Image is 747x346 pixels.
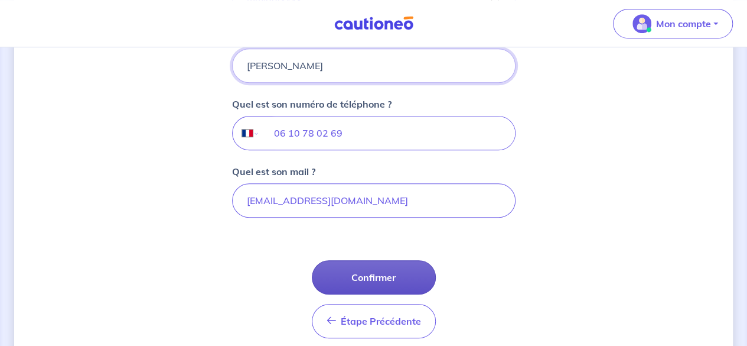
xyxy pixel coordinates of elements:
[312,304,436,338] button: Étape Précédente
[632,14,651,33] img: illu_account_valid_menu.svg
[312,260,436,295] button: Confirmer
[613,9,733,38] button: illu_account_valid_menu.svgMon compte
[341,315,421,327] span: Étape Précédente
[259,117,514,150] input: 0606060606
[656,17,711,31] p: Mon compte
[330,16,418,31] img: Cautioneo
[232,164,315,179] p: Quel est son mail ?
[232,183,516,218] input: mail@mail.com
[232,97,392,111] p: Quel est son numéro de téléphone ?
[232,48,516,83] input: Paris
